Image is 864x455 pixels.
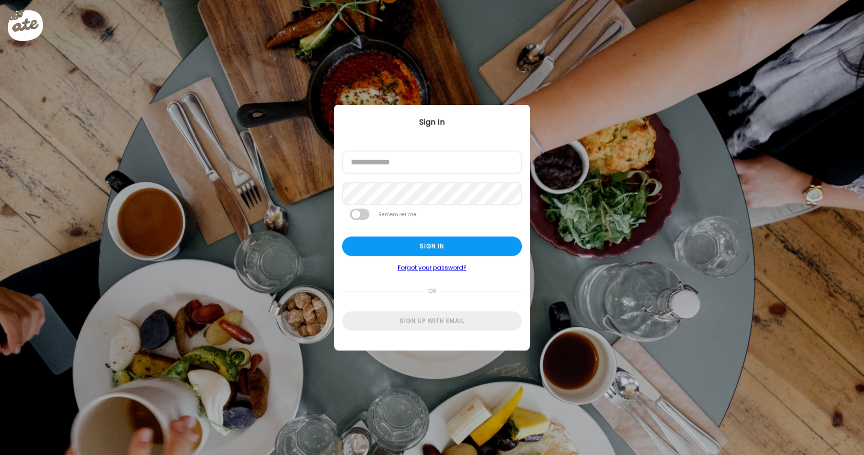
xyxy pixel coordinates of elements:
span: or [424,282,440,301]
label: Remember me [377,209,417,220]
div: Sign In [334,117,530,128]
div: Sign in [342,237,522,256]
a: Forgot your password? [342,264,522,272]
div: Sign up with email [342,311,522,331]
